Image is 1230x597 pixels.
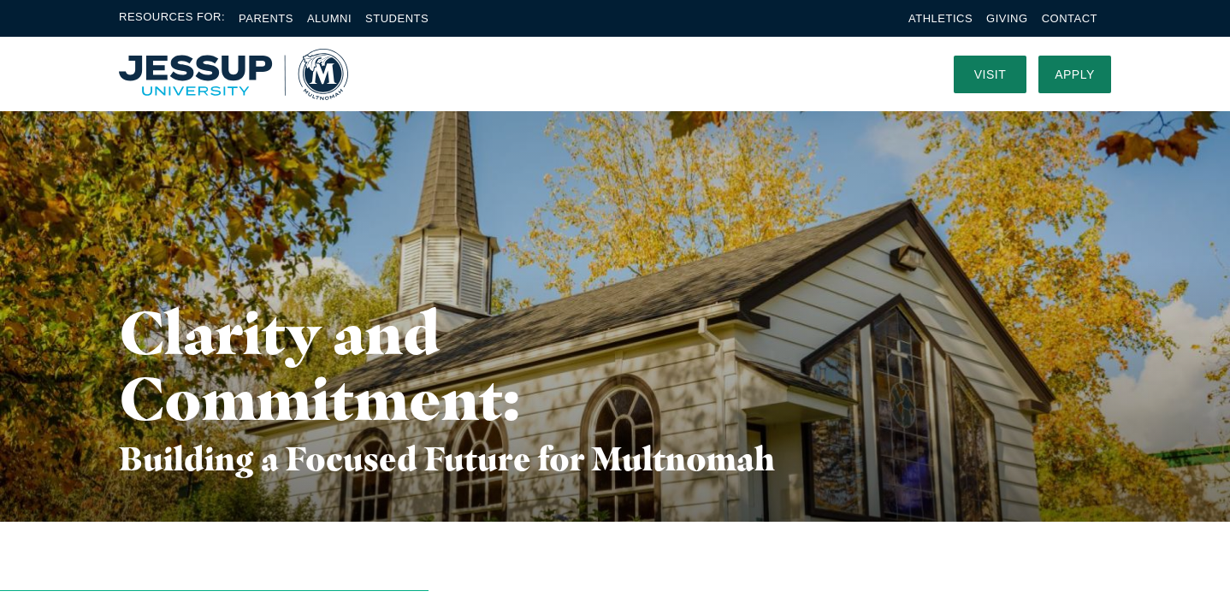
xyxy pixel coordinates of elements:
a: Parents [239,12,293,25]
a: Students [365,12,429,25]
a: Giving [986,12,1028,25]
a: Alumni [307,12,352,25]
img: Multnomah University Logo [119,49,348,100]
span: Resources For: [119,9,225,28]
a: Apply [1038,56,1111,93]
h1: Clarity and Commitment: [119,299,514,431]
a: Athletics [908,12,973,25]
a: Home [119,49,348,100]
h3: Building a Focused Future for Multnomah [119,440,780,479]
a: Contact [1042,12,1097,25]
a: Visit [954,56,1026,93]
